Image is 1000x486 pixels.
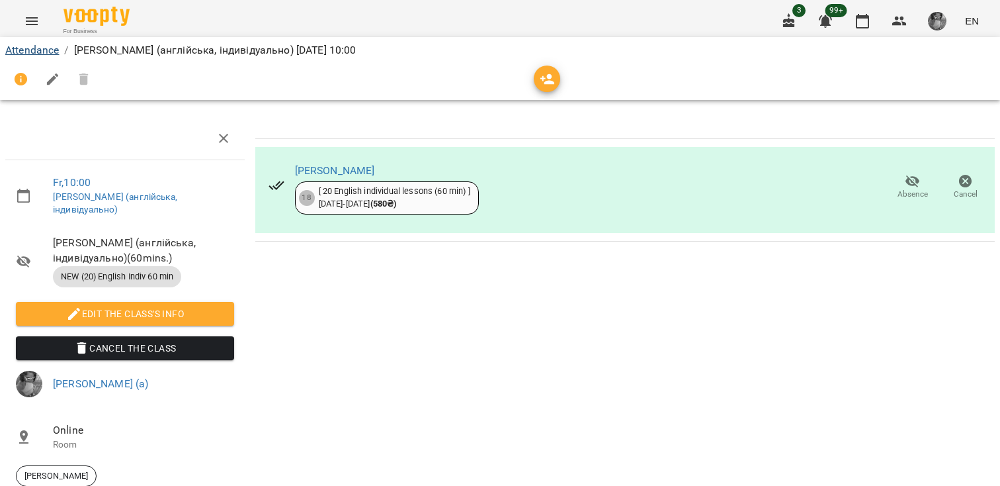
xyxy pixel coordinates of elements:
[960,9,984,33] button: EN
[5,44,59,56] a: Attendance
[897,189,928,200] span: Absence
[16,371,42,397] img: d8a229def0a6a8f2afd845e9c03c6922.JPG
[63,7,130,26] img: Voopty Logo
[5,42,995,58] nav: breadcrumb
[26,340,224,356] span: Cancel the class
[74,42,356,58] p: [PERSON_NAME] (англійська, індивідуально) [DATE] 10:00
[53,176,91,189] a: Fr , 10:00
[53,438,234,452] p: Room
[928,12,946,30] img: d8a229def0a6a8f2afd845e9c03c6922.JPG
[53,191,177,215] a: [PERSON_NAME] (англійська, індивідуально)
[886,169,939,206] button: Absence
[53,271,181,283] span: NEW (20) English Indiv 60 min
[53,377,149,390] a: [PERSON_NAME] (а)
[965,14,979,28] span: EN
[825,4,847,17] span: 99+
[299,190,315,206] div: 18
[16,302,234,326] button: Edit the class's Info
[53,422,234,438] span: Online
[295,164,375,177] a: [PERSON_NAME]
[53,235,234,266] span: [PERSON_NAME] (англійська, індивідуально) ( 60 mins. )
[17,470,96,482] span: [PERSON_NAME]
[16,336,234,360] button: Cancel the class
[792,4,806,17] span: 3
[16,5,48,37] button: Menu
[26,306,224,322] span: Edit the class's Info
[939,169,992,206] button: Cancel
[319,185,470,210] div: [ 20 English individual lessons (60 min) ] [DATE] - [DATE]
[954,189,978,200] span: Cancel
[64,42,68,58] li: /
[63,27,130,36] span: For Business
[370,199,397,209] b: ( 580 ₴ )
